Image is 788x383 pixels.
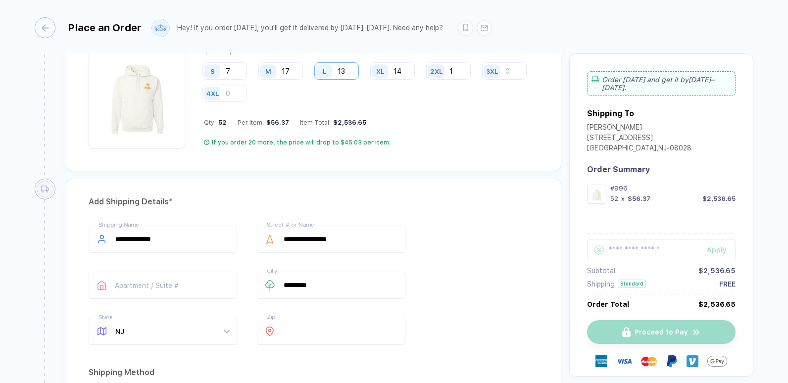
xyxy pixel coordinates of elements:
[595,355,607,367] img: express
[204,119,227,126] div: Qty:
[666,355,678,367] img: Paypal
[323,67,326,75] div: L
[587,144,691,154] div: [GEOGRAPHIC_DATA] , NJ - 08028
[177,24,443,32] div: Hey! If you order [DATE], you'll get it delivered by [DATE]–[DATE]. Need any help?
[115,318,229,344] span: NJ
[687,355,698,367] img: Venmo
[628,195,650,202] div: $56.37
[587,71,736,96] div: Order [DATE] and get it by [DATE]–[DATE] .
[216,119,227,126] span: 52
[620,195,626,202] div: x
[698,300,736,308] div: $2,536.65
[210,67,215,75] div: S
[616,353,632,369] img: visa
[610,185,736,192] div: #996
[94,51,180,138] img: 8af9c53c-ae26-4568-98b8-85b8df5afac9_nt_front_1753204153156.jpg
[587,109,634,118] div: Shipping To
[238,119,289,126] div: Per Item:
[587,165,736,174] div: Order Summary
[430,67,443,75] div: 2XL
[300,119,366,126] div: Item Total:
[206,90,219,97] div: 4XL
[610,195,618,202] div: 52
[376,67,384,75] div: XL
[89,365,539,381] div: Shipping Method
[641,353,657,369] img: master-card
[590,187,604,201] img: 8af9c53c-ae26-4568-98b8-85b8df5afac9_nt_front_1753204153156.jpg
[152,19,169,37] img: user profile
[587,267,615,275] div: Subtotal
[265,67,271,75] div: M
[719,280,736,288] div: FREE
[707,351,727,371] img: GPay
[707,246,736,254] div: Apply
[694,239,736,260] button: Apply
[698,267,736,275] div: $2,536.65
[486,67,498,75] div: 3XL
[618,280,646,288] div: Standard
[587,134,691,144] div: [STREET_ADDRESS]
[331,119,366,126] div: $2,536.65
[587,280,615,288] div: Shipping
[587,300,629,308] div: Order Total
[68,22,142,34] div: Place an Order
[212,139,391,146] div: If you order 20 more, the price will drop to $45.03 per item.
[702,195,736,202] div: $2,536.65
[264,119,289,126] div: $56.37
[89,194,539,210] div: Add Shipping Details
[587,123,691,134] div: [PERSON_NAME]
